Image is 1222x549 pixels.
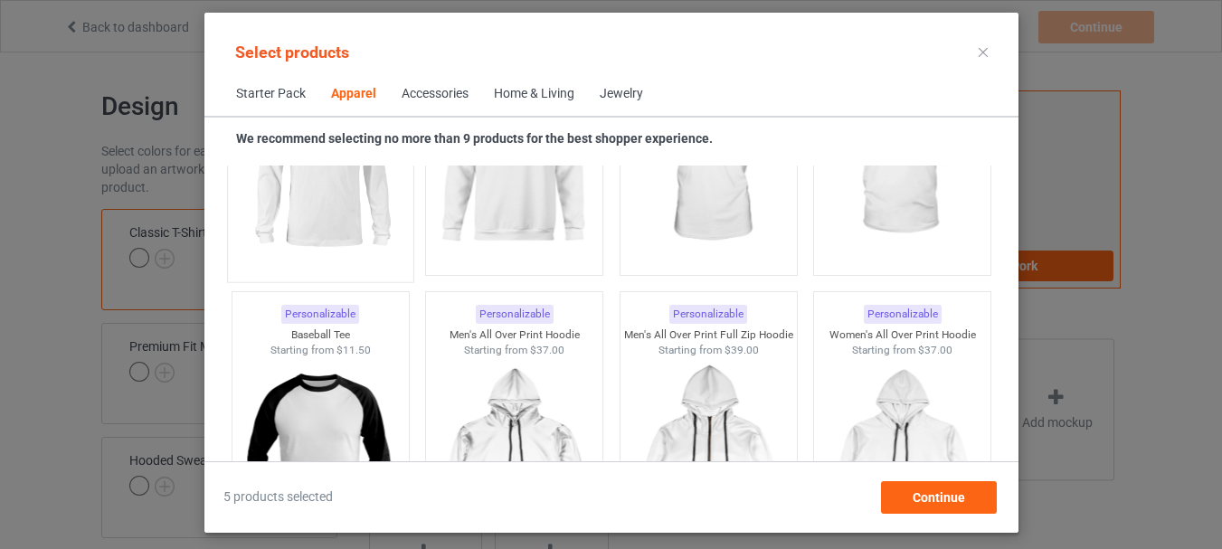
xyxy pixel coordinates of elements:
[232,327,408,343] div: Baseball Tee
[336,344,370,356] span: $11.50
[863,305,941,324] div: Personalizable
[331,85,376,103] div: Apparel
[530,344,564,356] span: $37.00
[627,63,789,266] img: regular.jpg
[620,327,796,343] div: Men's All Over Print Full Zip Hoodie
[402,85,469,103] div: Accessories
[814,327,990,343] div: Women's All Over Print Hoodie
[494,85,574,103] div: Home & Living
[281,305,359,324] div: Personalizable
[236,131,713,146] strong: We recommend selecting no more than 9 products for the best shopper experience.
[223,488,333,506] span: 5 products selected
[433,63,595,266] img: regular.jpg
[880,481,996,514] div: Continue
[223,72,318,116] span: Starter Pack
[426,327,602,343] div: Men's All Over Print Hoodie
[235,60,405,272] img: regular.jpg
[912,490,964,505] span: Continue
[669,305,747,324] div: Personalizable
[475,305,553,324] div: Personalizable
[620,343,796,358] div: Starting from
[918,344,952,356] span: $37.00
[814,343,990,358] div: Starting from
[235,43,349,62] span: Select products
[426,343,602,358] div: Starting from
[821,63,983,266] img: regular.jpg
[232,343,408,358] div: Starting from
[600,85,643,103] div: Jewelry
[724,344,758,356] span: $39.00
